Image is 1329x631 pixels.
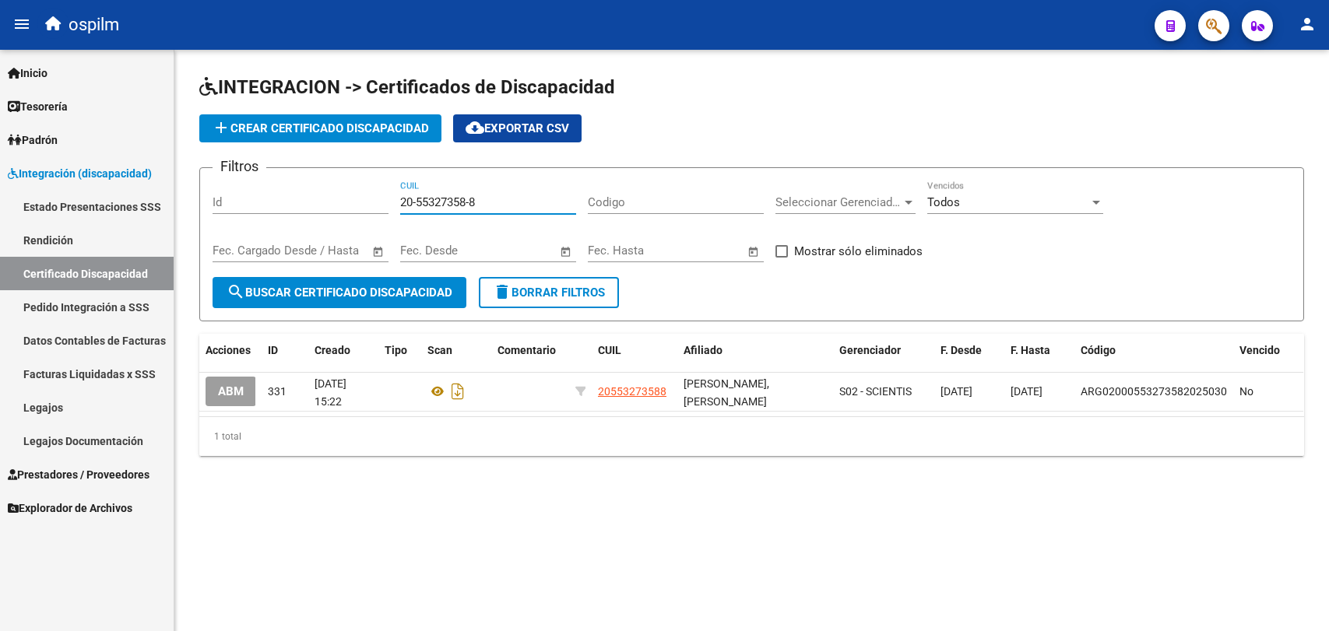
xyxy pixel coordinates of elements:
[370,243,388,261] button: Open calendar
[1233,334,1303,367] datatable-header-cell: Vencido
[1239,385,1253,398] span: No
[477,244,553,258] input: Fecha fin
[199,114,441,142] button: Crear Certificado Discapacidad
[378,334,421,367] datatable-header-cell: Tipo
[493,286,605,300] span: Borrar Filtros
[598,344,621,356] span: CUIL
[833,334,934,367] datatable-header-cell: Gerenciador
[1074,334,1233,367] datatable-header-cell: Código
[421,334,491,367] datatable-header-cell: Scan
[684,377,769,408] span: [PERSON_NAME], [PERSON_NAME]
[1081,385,1322,398] span: ARG02000553273582025030620300306BUE436
[775,195,902,209] span: Seleccionar Gerenciador
[8,131,58,149] span: Padrón
[934,334,1004,367] datatable-header-cell: F. Desde
[227,286,452,300] span: Buscar Certificado Discapacidad
[493,282,512,301] mat-icon: delete
[466,121,569,135] span: Exportar CSV
[8,165,152,182] span: Integración (discapacidad)
[308,334,378,367] datatable-header-cell: Creado
[839,344,901,356] span: Gerenciador
[479,277,619,308] button: Borrar Filtros
[598,385,666,398] span: 20553273588
[206,377,256,405] button: ABM
[1276,578,1313,615] iframe: Intercom live chat
[940,385,972,398] span: [DATE]
[212,121,429,135] span: Crear Certificado Discapacidad
[268,385,287,398] span: 331
[213,244,276,258] input: Fecha inicio
[557,243,575,261] button: Open calendar
[1011,385,1042,398] span: [DATE]
[1011,344,1050,356] span: F. Hasta
[839,385,912,398] span: S02 - SCIENTIS
[1298,15,1317,33] mat-icon: person
[491,334,569,367] datatable-header-cell: Comentario
[213,156,266,177] h3: Filtros
[199,76,615,98] span: INTEGRACION -> Certificados de Discapacidad
[8,466,149,483] span: Prestadores / Proveedores
[588,244,651,258] input: Fecha inicio
[290,244,365,258] input: Fecha fin
[1239,344,1280,356] span: Vencido
[427,344,452,356] span: Scan
[794,242,923,261] span: Mostrar sólo eliminados
[213,277,466,308] button: Buscar Certificado Discapacidad
[199,334,262,367] datatable-header-cell: Acciones
[8,98,68,115] span: Tesorería
[927,195,960,209] span: Todos
[592,334,677,367] datatable-header-cell: CUIL
[218,385,244,399] span: ABM
[453,114,582,142] button: Exportar CSV
[268,344,278,356] span: ID
[466,118,484,137] mat-icon: cloud_download
[1081,344,1116,356] span: Código
[315,344,350,356] span: Creado
[745,243,763,261] button: Open calendar
[262,334,308,367] datatable-header-cell: ID
[677,334,833,367] datatable-header-cell: Afiliado
[684,344,723,356] span: Afiliado
[665,244,740,258] input: Fecha fin
[212,118,230,137] mat-icon: add
[206,344,251,356] span: Acciones
[12,15,31,33] mat-icon: menu
[497,344,556,356] span: Comentario
[315,377,346,408] span: [DATE] 15:22
[448,379,468,404] i: Descargar documento
[8,500,132,517] span: Explorador de Archivos
[385,344,407,356] span: Tipo
[199,417,1304,456] div: 1 total
[1004,334,1074,367] datatable-header-cell: F. Hasta
[940,344,982,356] span: F. Desde
[69,8,119,42] span: ospilm
[8,65,47,82] span: Inicio
[400,244,463,258] input: Fecha inicio
[227,282,245,301] mat-icon: search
